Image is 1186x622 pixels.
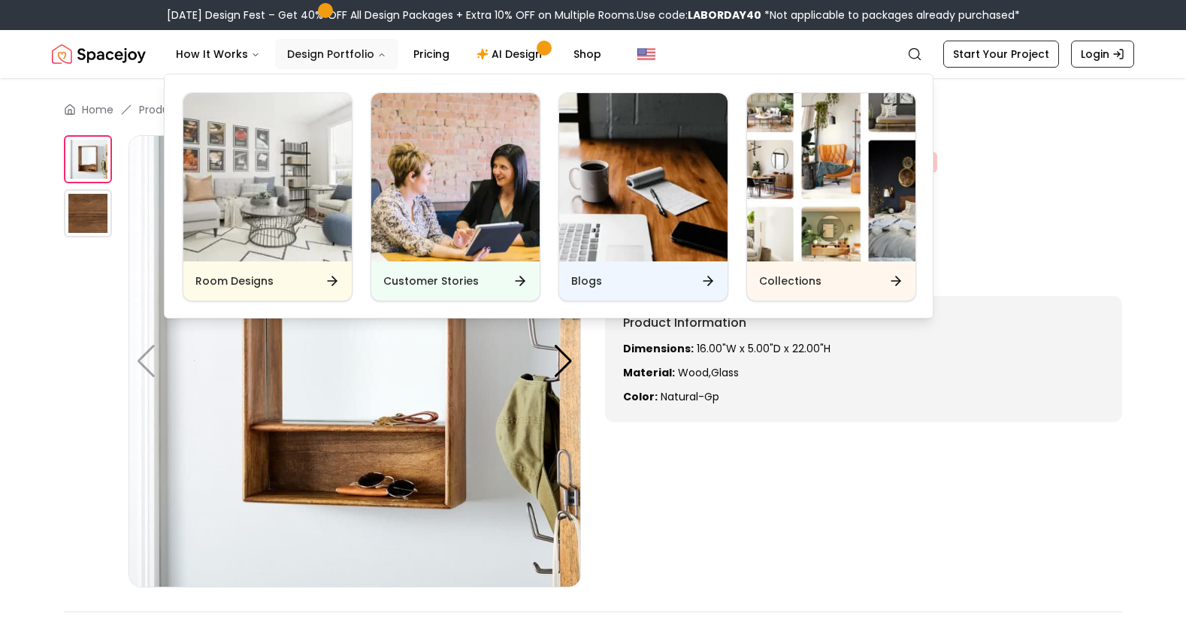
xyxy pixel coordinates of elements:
[371,92,540,301] a: Customer StoriesCustomer Stories
[637,8,761,23] span: Use code:
[746,92,916,301] a: CollectionsCollections
[623,341,1104,356] p: 16.00"W x 5.00"D x 22.00"H
[561,39,613,69] a: Shop
[195,273,274,288] h6: Room Designs
[82,102,113,117] a: Home
[64,189,112,237] img: https://storage.googleapis.com/spacejoy-main/assets/60edaed8025412001db2530a/product_1_inkc5lh3n8
[688,8,761,23] b: LABORDAY40
[183,93,352,261] img: Room Designs
[139,102,210,117] a: Product-view
[637,45,655,63] img: United States
[623,389,658,404] strong: Color:
[64,102,1122,117] nav: breadcrumb
[371,93,540,261] img: Customer Stories
[183,92,352,301] a: Room DesignsRoom Designs
[623,341,694,356] strong: Dimensions:
[759,273,821,288] h6: Collections
[164,39,613,69] nav: Main
[167,8,1020,23] div: [DATE] Design Fest – Get 40% OFF All Design Packages + Extra 10% OFF on Multiple Rooms.
[1071,41,1134,68] a: Login
[52,39,146,69] a: Spacejoy
[401,39,461,69] a: Pricing
[559,93,728,261] img: Blogs
[52,30,1134,78] nav: Global
[64,135,112,183] img: https://storage.googleapis.com/spacejoy-main/assets/60edaed8025412001db2530a/product_0_onmjg5n3m9f9
[623,314,1104,332] h6: Product Information
[558,92,728,301] a: BlogsBlogs
[52,39,146,69] img: Spacejoy Logo
[464,39,558,69] a: AI Design
[761,8,1020,23] span: *Not applicable to packages already purchased*
[747,93,915,261] img: Collections
[165,74,934,319] div: Design Portfolio
[678,365,739,380] span: Wood,Glass
[383,273,479,288] h6: Customer Stories
[661,389,719,404] span: natural-gp
[623,365,675,380] strong: Material:
[275,39,398,69] button: Design Portfolio
[571,273,602,288] h6: Blogs
[129,135,581,587] img: https://storage.googleapis.com/spacejoy-main/assets/60edaed8025412001db2530a/product_0_onmjg5n3m9f9
[943,41,1059,68] a: Start Your Project
[164,39,272,69] button: How It Works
